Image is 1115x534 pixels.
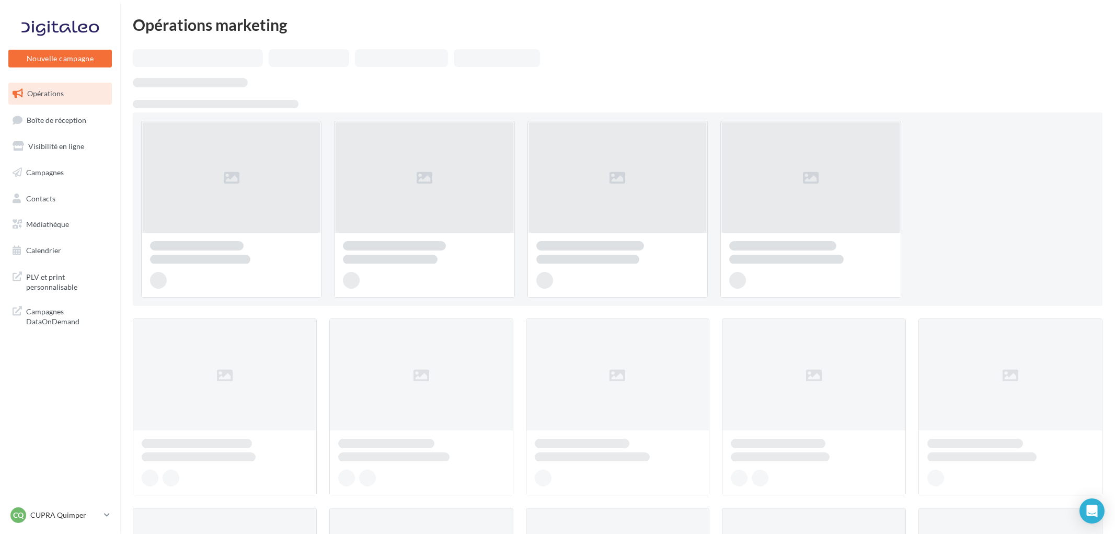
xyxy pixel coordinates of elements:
button: Nouvelle campagne [8,50,112,67]
span: Visibilité en ligne [28,142,84,151]
a: Calendrier [6,240,114,262]
a: Contacts [6,188,114,210]
a: PLV et print personnalisable [6,266,114,297]
span: Calendrier [26,246,61,255]
a: Médiathèque [6,213,114,235]
div: Opérations marketing [133,17,1102,32]
span: CQ [13,510,24,520]
span: Boîte de réception [27,115,86,124]
span: Opérations [27,89,64,98]
a: Campagnes DataOnDemand [6,300,114,331]
span: Contacts [26,194,55,202]
a: Visibilité en ligne [6,135,114,157]
span: Médiathèque [26,220,69,229]
a: CQ CUPRA Quimper [8,505,112,525]
a: Boîte de réception [6,109,114,131]
div: Open Intercom Messenger [1079,498,1105,524]
span: Campagnes [26,168,64,177]
span: PLV et print personnalisable [26,270,108,292]
a: Campagnes [6,162,114,184]
span: Campagnes DataOnDemand [26,304,108,327]
a: Opérations [6,83,114,105]
p: CUPRA Quimper [30,510,100,520]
